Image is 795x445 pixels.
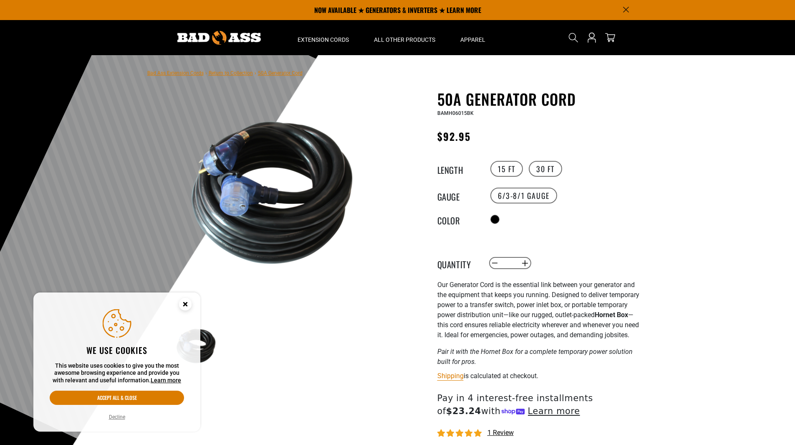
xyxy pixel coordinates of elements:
[437,370,642,381] div: is calculated at checkout.
[437,90,642,108] h1: 50A Generator Cord
[437,110,474,116] span: BAMH06015BK
[567,31,580,44] summary: Search
[529,161,562,177] label: 30 FT
[437,258,479,269] label: Quantity
[255,70,256,76] span: ›
[151,377,181,384] a: Learn more
[50,391,184,405] button: Accept all & close
[437,129,471,144] span: $92.95
[595,311,628,319] strong: Hornet Box
[490,161,523,177] label: 15 FT
[374,36,435,43] span: All Other Products
[361,20,448,55] summary: All Other Products
[33,292,200,432] aside: Cookie Consent
[490,188,557,203] label: 6/3-8/1 Gauge
[209,70,253,76] a: Return to Collection
[298,36,349,43] span: Extension Cords
[258,70,303,76] span: 50A Generator Cord
[460,36,485,43] span: Apparel
[50,362,184,384] p: This website uses cookies to give you the most awesome browsing experience and provide you with r...
[437,372,464,380] a: Shipping
[448,20,498,55] summary: Apparel
[50,345,184,356] h2: We use cookies
[106,413,128,421] button: Decline
[437,190,479,201] legend: Gauge
[487,429,514,437] span: 1 review
[437,430,483,437] span: 5.00 stars
[147,68,303,78] nav: breadcrumbs
[437,214,479,225] legend: Color
[285,20,361,55] summary: Extension Cords
[177,31,261,45] img: Bad Ass Extension Cords
[147,70,204,76] a: Bad Ass Extension Cords
[437,280,642,340] p: Our Generator Cord is the essential link between your generator and the equipment that keeps you ...
[437,163,479,174] legend: Length
[437,348,633,366] em: Pair it with the Hornet Box for a complete temporary power solution built for pros.
[205,70,207,76] span: ›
